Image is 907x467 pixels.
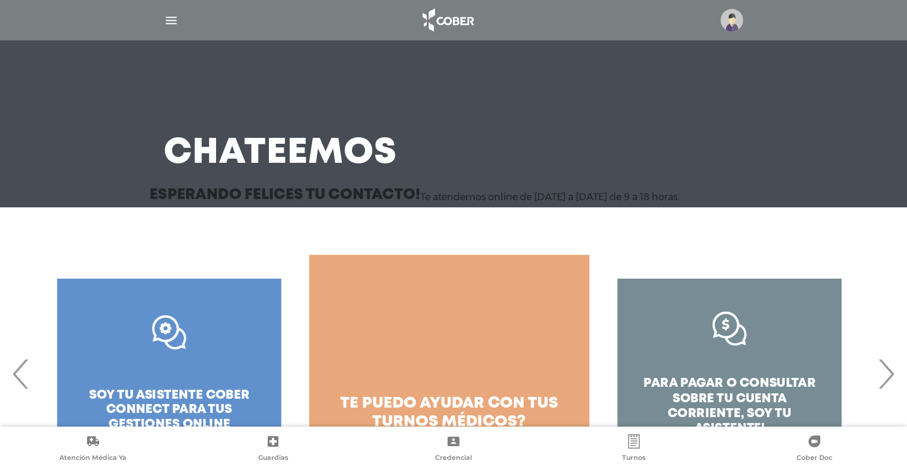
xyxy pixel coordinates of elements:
a: Guardias [183,434,363,465]
img: logo_cober_home-white.png [416,6,478,34]
a: Atención Médica Ya [2,434,183,465]
span: Previous [9,342,33,406]
img: Cober_menu-lines-white.svg [164,13,179,28]
h3: Esperando felices tu contacto! [150,188,420,203]
span: Turnos [622,453,646,464]
a: Credencial [363,434,544,465]
a: Turnos [544,434,724,465]
span: te puedo ayudar con tus [340,396,558,411]
span: Credencial [435,453,472,464]
p: Te atendemos online de [DATE] a [DATE] de 9 a 18 horas. [420,191,679,203]
span: Cober Doc [797,453,832,464]
a: Cober Doc [724,434,905,465]
h3: Chateemos [164,138,397,169]
span: turnos médicos? [372,415,526,429]
img: profile-placeholder.svg [721,9,743,31]
span: Guardias [258,453,288,464]
span: Next [874,342,898,406]
span: Atención Médica Ya [59,453,126,464]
